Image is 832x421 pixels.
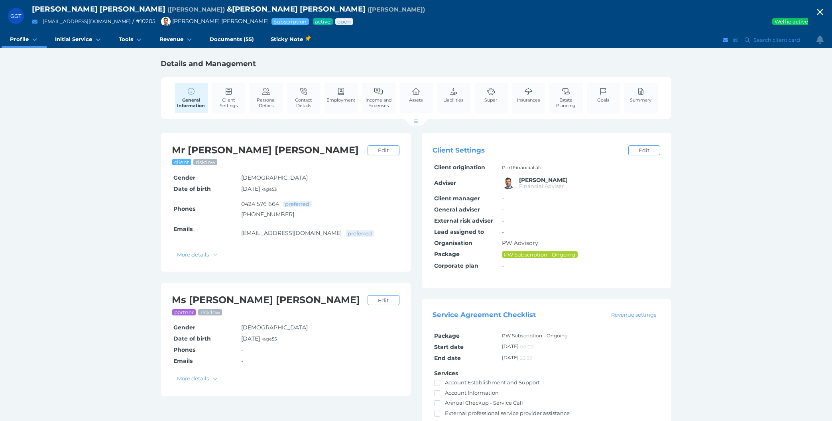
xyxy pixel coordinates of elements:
span: Annual Checkup - Service Call [445,399,523,406]
span: Revenue settings [608,311,659,318]
span: preferred [347,230,373,237]
span: [DEMOGRAPHIC_DATA] [241,324,308,331]
span: PW Advisory [502,239,538,247]
span: Revenue [159,36,183,43]
td: PortFinancial.ab [501,162,660,173]
span: Subscription [273,18,307,25]
span: Client Settings [433,147,485,155]
span: Goals [598,97,610,103]
span: client [174,159,190,165]
a: [PHONE_NUMBER] [241,211,294,218]
span: Personal Details [252,97,281,108]
span: Phones [173,205,195,212]
a: Income and Expenses [362,83,395,113]
span: Financial Adviser [519,183,564,189]
span: Gender [173,324,195,331]
span: & [PERSON_NAME] [PERSON_NAME] [227,4,366,14]
span: Corporate plan [434,262,478,269]
span: Edit [635,147,653,153]
span: partner [174,309,195,315]
span: Start date [434,343,464,351]
span: Employment [327,97,356,103]
span: Date of birth [173,185,211,192]
span: PW Subscription - Ongoing [504,251,576,258]
small: age 53 [263,186,277,192]
span: Assets [409,97,423,103]
span: Tools [119,36,133,43]
span: Client Settings [214,97,244,108]
span: - [502,206,504,213]
span: 00:00 [520,344,534,350]
span: Adviser [434,179,456,186]
span: - [502,217,504,224]
button: Search client card [741,35,804,45]
span: Client origination [434,164,485,171]
span: Service package status: Active service agreement in place [315,18,331,25]
a: Revenue [151,32,201,48]
span: Welfie active [774,18,808,25]
a: 0424 576 664 [241,200,279,208]
span: Package [434,332,460,339]
span: End date [434,354,461,362]
td: [DATE] [501,352,660,364]
h1: Details and Management [161,59,671,69]
a: Summary [628,83,654,107]
span: [DATE] • [241,335,277,342]
h2: Ms [PERSON_NAME] [PERSON_NAME] [172,294,364,306]
span: Preferred name [368,6,425,13]
a: Liabilities [442,83,466,107]
a: Edit [628,145,660,155]
a: Profile [2,32,47,48]
span: Edit [374,297,392,304]
button: Email [30,17,40,27]
span: [DATE] • [241,185,277,192]
a: Client Settings [212,83,246,113]
span: Emails [173,225,193,233]
span: Lead assigned to [434,228,484,235]
a: Initial Service [47,32,110,48]
a: Goals [596,83,612,107]
span: 23:59 [520,355,532,361]
span: Brad Bond [519,176,568,184]
td: PW Subscription - Ongoing [501,330,660,341]
a: Edit [368,145,399,155]
span: External risk adviser [434,217,493,224]
span: Summary [630,97,652,103]
a: Estate Planning [549,83,583,113]
span: risk: low [195,159,216,165]
span: Advice status: Review not yet booked in [337,18,352,25]
span: Search client card [752,37,804,43]
a: Super [483,83,500,107]
span: Package [434,251,460,258]
a: Documents (55) [201,32,262,48]
span: - [502,262,504,269]
span: Preferred name [167,6,225,13]
a: [EMAIL_ADDRESS][DOMAIN_NAME] [43,18,131,24]
span: Insurances [517,97,540,103]
img: Brad Bond [161,17,171,26]
span: GGT [10,13,22,19]
span: Initial Service [55,36,92,43]
button: More details [173,374,222,384]
span: - [241,346,243,353]
span: Phones [173,346,195,353]
span: - [502,195,504,202]
a: Employment [325,83,358,107]
a: Personal Details [250,83,283,113]
span: General adviser [434,206,480,213]
span: Emails [173,357,193,364]
span: More details [174,251,211,258]
span: Account Information [445,390,499,396]
span: [PERSON_NAME] [PERSON_NAME] [157,18,269,25]
span: - [241,357,243,364]
span: Sticky Note [271,35,310,43]
span: Service Agreement Checklist [433,311,536,319]
span: [DEMOGRAPHIC_DATA] [241,174,308,181]
h2: Mr [PERSON_NAME] [PERSON_NAME] [172,144,364,157]
span: Edit [374,147,392,153]
span: External professional service provider assistance [445,410,570,416]
span: risk: low [200,309,221,315]
span: Income and Expenses [364,97,393,108]
div: Gavin Gerard Teague [8,8,24,24]
a: Assets [407,83,425,107]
